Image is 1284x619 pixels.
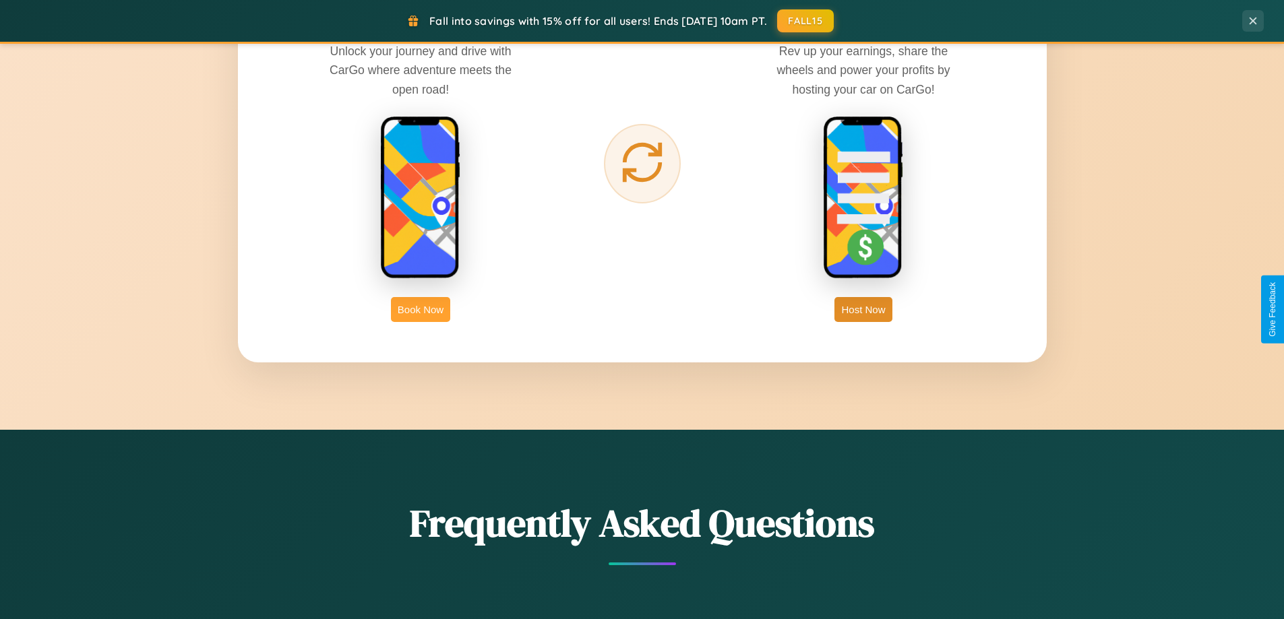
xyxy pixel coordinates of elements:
button: Book Now [391,297,450,322]
button: FALL15 [777,9,834,32]
span: Fall into savings with 15% off for all users! Ends [DATE] 10am PT. [429,14,767,28]
p: Rev up your earnings, share the wheels and power your profits by hosting your car on CarGo! [762,42,965,98]
img: rent phone [380,116,461,280]
img: host phone [823,116,904,280]
div: Give Feedback [1268,282,1277,337]
button: Host Now [834,297,892,322]
p: Unlock your journey and drive with CarGo where adventure meets the open road! [319,42,522,98]
h2: Frequently Asked Questions [238,497,1047,549]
